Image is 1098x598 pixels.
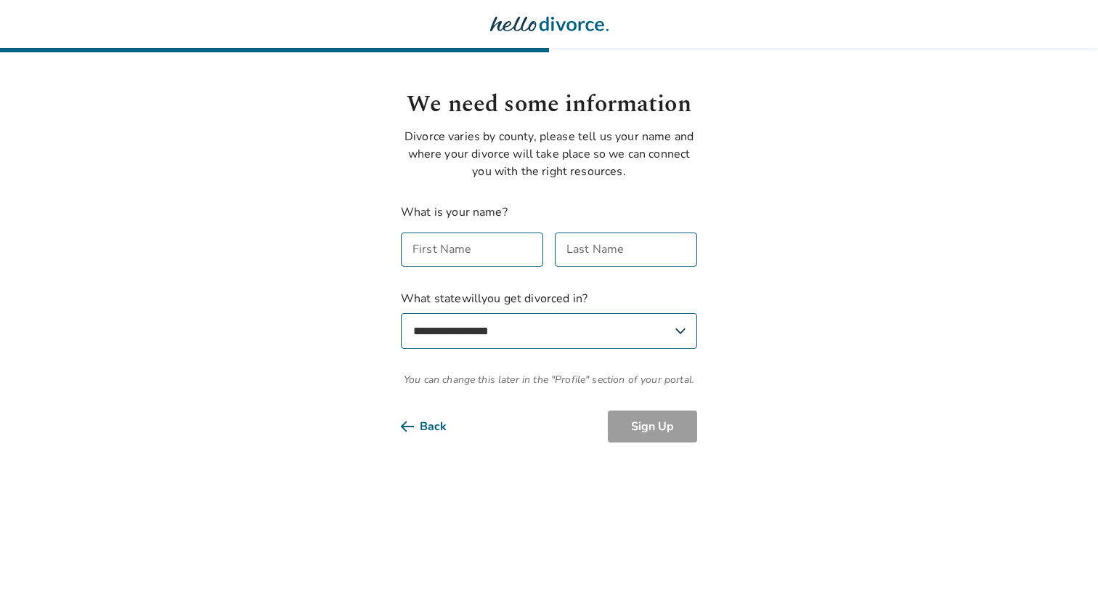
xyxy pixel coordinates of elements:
button: Back [401,411,470,443]
h1: We need some information [401,87,697,122]
button: Sign Up [608,411,697,443]
span: You can change this later in the "Profile" section of your portal. [401,372,697,387]
iframe: Chat Widget [1025,528,1098,598]
select: What statewillyou get divorced in? [401,313,697,349]
label: What is your name? [401,204,508,220]
p: Divorce varies by county, please tell us your name and where your divorce will take place so we c... [401,128,697,180]
label: What state will you get divorced in? [401,290,697,349]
